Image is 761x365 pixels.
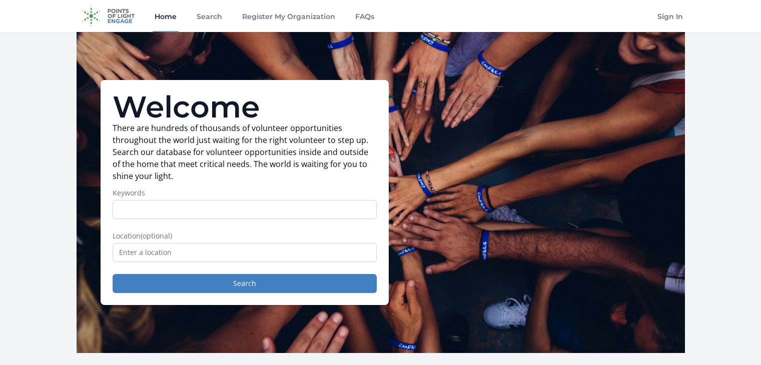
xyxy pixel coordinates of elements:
label: Keywords [113,188,377,198]
label: Location [113,231,377,241]
h1: Welcome [113,92,377,122]
input: Enter a location [113,243,377,262]
button: Search [113,274,377,293]
span: (optional) [141,231,172,240]
p: There are hundreds of thousands of volunteer opportunities throughout the world just waiting for ... [113,122,377,182]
